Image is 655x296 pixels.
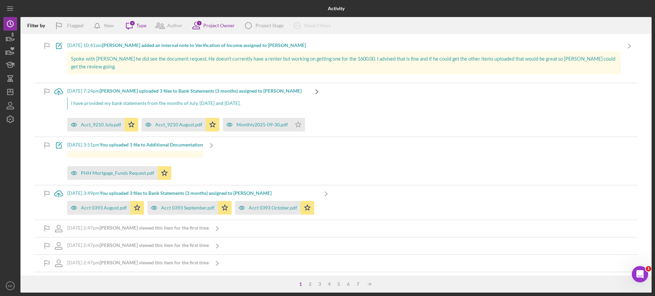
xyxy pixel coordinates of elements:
div: Acct 0393 September.pdf [161,205,215,211]
div: [DATE] 2:47pm [67,260,209,265]
div: 1 [196,20,202,26]
div: Flagged [67,19,84,32]
div: Acct_9210 July.pdf [81,122,121,127]
button: Acct_9210 August.pdf [142,118,219,131]
div: [DATE] 2:47pm [67,243,209,248]
div: Filter by [27,23,50,28]
iframe: Intercom live chat [632,266,648,282]
a: [DATE] 3:51pmYou uploaded 1 file to Additional DocumentationPHH Mortgage_Funds Request.pdf [50,137,220,185]
a: [DATE] 7:24pm[PERSON_NAME] uploaded 3 files to Bank Statements (3 months) assigned to [PERSON_NAM... [50,83,325,137]
button: Acct 0393 August.pdf [67,201,144,215]
div: Monthly2025-09-30.pdf [236,122,288,127]
div: [DATE] 3:51pm [67,142,203,147]
b: Activity [328,6,345,11]
div: 2 [305,281,315,287]
span: 1 [646,266,651,271]
button: Flagged [50,19,90,32]
a: [DATE] 2:47pm[PERSON_NAME] viewed this item for the first time [50,237,226,254]
button: Acct_9210 July.pdf [67,118,138,131]
div: [DATE] 7:24pm [67,88,308,94]
div: 1 [296,281,305,287]
b: [PERSON_NAME] uploaded 3 files to Bank Statements (3 months) assigned to [PERSON_NAME] [100,88,302,94]
div: Acct 0393 October.pdf [249,205,297,211]
div: 6 [344,281,353,287]
div: Project Stage [256,23,283,28]
div: Type [136,23,146,28]
button: PHH Mortgage_Funds Request.pdf [67,166,171,180]
div: Reset Filters [304,19,331,32]
b: [PERSON_NAME] viewed this item for the first time [100,225,209,231]
button: MF [3,279,17,293]
span: Spoke with [PERSON_NAME] he did see the document request. He doesn’t currently have a renter but ... [71,56,615,69]
a: [DATE] 3:49pmYou uploaded 3 files to Bank Statements (3 months) assigned to [PERSON_NAME]Acct 039... [50,185,335,220]
div: Acct 0393 August.pdf [81,205,127,211]
button: Reset Filters [289,19,337,32]
div: 4 [324,281,334,287]
div: New [104,19,114,32]
div: PHH Mortgage_Funds Request.pdf [81,170,154,176]
div: Acct_9210 August.pdf [155,122,202,127]
a: [DATE] 2:47pm[PERSON_NAME] viewed this item for the first time [50,255,226,272]
text: MF [8,284,13,288]
a: [DATE] 10:41am[PERSON_NAME] added an internal note to Verification of Income assigned to [PERSON_... [50,37,638,83]
div: I have provided my bank statements from the months of July, [DATE] and [DATE]. [67,97,308,109]
button: Acct 0393 September.pdf [147,201,232,215]
div: [DATE] 10:41am [67,43,621,48]
b: [PERSON_NAME] viewed this item for the first time [100,242,209,248]
div: [DATE] 2:47pm [67,225,209,231]
b: You uploaded 3 files to Bank Statements (3 months) assigned to [PERSON_NAME] [100,190,272,196]
a: [DATE] 2:47pm[PERSON_NAME] viewed this item for the first time [50,220,226,237]
div: 3 [315,281,324,287]
div: Project Owner [203,23,235,28]
div: 4 [129,20,135,26]
b: [PERSON_NAME] added an internal note to Verification of Income assigned to [PERSON_NAME] [102,42,306,48]
div: [DATE] 3:49pm [67,190,318,196]
button: Monthly2025-09-30.pdf [223,118,305,131]
b: You uploaded 1 file to Additional Documentation [100,142,203,147]
div: Author [167,23,183,28]
b: [PERSON_NAME] viewed this item for the first time [100,260,209,265]
button: Acct 0393 October.pdf [235,201,314,215]
div: 7 [353,281,363,287]
button: New [90,19,121,32]
div: 5 [334,281,344,287]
